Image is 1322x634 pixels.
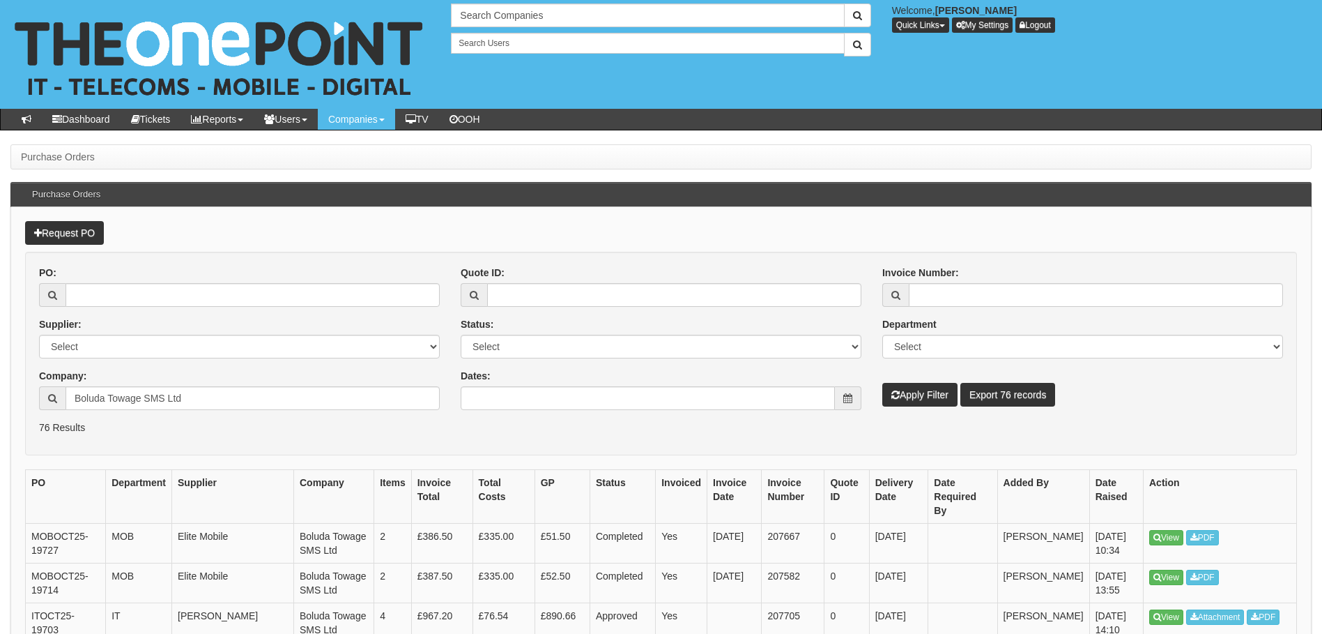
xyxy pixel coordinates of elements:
[21,150,95,164] li: Purchase Orders
[395,109,439,130] a: TV
[869,564,928,603] td: [DATE]
[39,369,86,383] label: Company:
[928,470,997,524] th: Date Required By
[172,564,294,603] td: Elite Mobile
[451,3,844,27] input: Search Companies
[882,383,958,407] button: Apply Filter
[106,524,172,564] td: MOB
[997,564,1089,603] td: [PERSON_NAME]
[824,564,869,603] td: 0
[472,564,535,603] td: £335.00
[882,3,1322,33] div: Welcome,
[25,183,107,206] h3: Purchase Orders
[707,470,762,524] th: Invoice Date
[1144,470,1297,524] th: Action
[892,17,949,33] button: Quick Links
[439,109,491,130] a: OOH
[254,109,318,130] a: Users
[1149,570,1183,585] a: View
[461,266,505,280] label: Quote ID:
[656,470,707,524] th: Invoiced
[824,524,869,564] td: 0
[1186,610,1245,625] a: Attachment
[172,470,294,524] th: Supplier
[42,109,121,130] a: Dashboard
[374,524,412,564] td: 2
[707,564,762,603] td: [DATE]
[461,369,491,383] label: Dates:
[26,524,106,564] td: MOBOCT25-19727
[461,317,493,331] label: Status:
[882,317,937,331] label: Department
[1089,564,1143,603] td: [DATE] 13:55
[824,470,869,524] th: Quote ID
[1089,524,1143,564] td: [DATE] 10:34
[411,524,472,564] td: £386.50
[26,470,106,524] th: PO
[1089,470,1143,524] th: Date Raised
[762,470,824,524] th: Invoice Number
[180,109,254,130] a: Reports
[39,317,82,331] label: Supplier:
[762,524,824,564] td: 207667
[318,109,395,130] a: Companies
[1149,530,1183,545] a: View
[656,524,707,564] td: Yes
[656,564,707,603] td: Yes
[535,470,590,524] th: GP
[1186,530,1219,545] a: PDF
[952,17,1013,33] a: My Settings
[535,524,590,564] td: £51.50
[960,383,1056,407] a: Export 76 records
[707,524,762,564] td: [DATE]
[374,470,412,524] th: Items
[590,524,655,564] td: Completed
[39,266,56,280] label: PO:
[106,470,172,524] th: Department
[997,524,1089,564] td: [PERSON_NAME]
[106,564,172,603] td: MOB
[172,524,294,564] td: Elite Mobile
[26,564,106,603] td: MOBOCT25-19714
[293,524,374,564] td: Boluda Towage SMS Ltd
[882,266,959,280] label: Invoice Number:
[451,33,844,54] input: Search Users
[997,470,1089,524] th: Added By
[869,524,928,564] td: [DATE]
[1149,610,1183,625] a: View
[590,564,655,603] td: Completed
[411,470,472,524] th: Invoice Total
[472,524,535,564] td: £335.00
[472,470,535,524] th: Total Costs
[590,470,655,524] th: Status
[39,421,1283,435] p: 76 Results
[935,5,1017,16] b: [PERSON_NAME]
[535,564,590,603] td: £52.50
[411,564,472,603] td: £387.50
[293,564,374,603] td: Boluda Towage SMS Ltd
[293,470,374,524] th: Company
[1015,17,1055,33] a: Logout
[121,109,181,130] a: Tickets
[762,564,824,603] td: 207582
[1186,570,1219,585] a: PDF
[25,221,104,245] a: Request PO
[869,470,928,524] th: Delivery Date
[1247,610,1279,625] a: PDF
[374,564,412,603] td: 2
